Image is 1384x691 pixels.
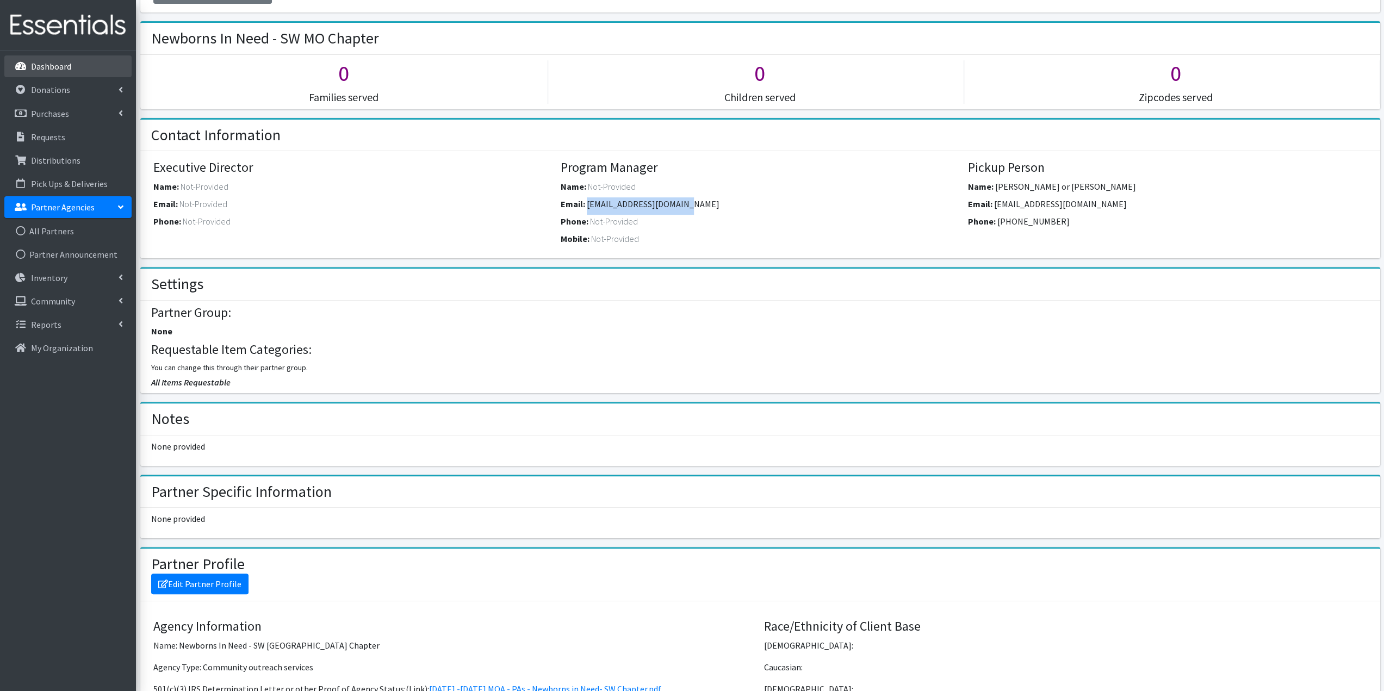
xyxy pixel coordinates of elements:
[587,198,719,209] span: [EMAIL_ADDRESS][DOMAIN_NAME]
[31,178,108,189] p: Pick Ups & Deliveries
[591,233,639,244] span: Not-Provided
[183,216,231,227] span: Not-Provided
[4,79,132,101] a: Donations
[151,305,1369,321] h4: Partner Group:
[561,197,585,210] label: Email:
[153,160,553,176] h4: Executive Director
[972,91,1380,104] h5: Zipcodes served
[151,29,379,48] h2: Newborns In Need - SW MO Chapter
[972,60,1380,86] h1: 0
[764,639,1367,652] p: [DEMOGRAPHIC_DATA]:
[153,180,179,193] label: Name:
[153,197,178,210] label: Email:
[151,362,1369,373] p: You can change this through their partner group.
[764,661,1367,674] p: Caucasian:
[31,296,75,307] p: Community
[4,126,132,148] a: Requests
[556,91,964,104] h5: Children served
[31,319,61,330] p: Reports
[4,103,132,124] a: Purchases
[31,108,69,119] p: Purchases
[151,377,231,388] span: All Items Requestable
[4,173,132,195] a: Pick Ups & Deliveries
[4,267,132,289] a: Inventory
[4,55,132,77] a: Dashboard
[31,272,67,283] p: Inventory
[968,215,996,228] label: Phone:
[140,91,548,104] h5: Families served
[179,198,227,209] span: Not-Provided
[31,61,71,72] p: Dashboard
[31,132,65,142] p: Requests
[151,275,203,294] h2: Settings
[151,325,172,338] label: None
[556,60,964,86] h1: 0
[153,661,756,674] p: Agency Type: Community outreach services
[561,180,586,193] label: Name:
[561,215,588,228] label: Phone:
[997,216,1070,227] span: [PHONE_NUMBER]
[764,619,1367,634] h4: Race/Ethnicity of Client Base
[140,60,548,86] h1: 0
[151,410,189,428] h2: Notes
[4,150,132,171] a: Distributions
[151,342,1369,358] h4: Requestable Item Categories:
[151,512,1369,525] p: None provided
[151,574,249,594] a: Edit Partner Profile
[151,440,1369,453] p: None provided
[4,290,132,312] a: Community
[561,160,960,176] h4: Program Manager
[31,202,95,213] p: Partner Agencies
[561,232,589,245] label: Mobile:
[968,160,1367,176] h4: Pickup Person
[153,639,756,652] p: Name: Newborns In Need - SW [GEOGRAPHIC_DATA] Chapter
[4,337,132,359] a: My Organization
[4,196,132,218] a: Partner Agencies
[31,155,80,166] p: Distributions
[181,181,228,192] span: Not-Provided
[995,181,1136,192] span: [PERSON_NAME] or [PERSON_NAME]
[4,220,132,242] a: All Partners
[151,555,245,574] h2: Partner Profile
[994,198,1127,209] span: [EMAIL_ADDRESS][DOMAIN_NAME]
[968,197,992,210] label: Email:
[588,181,636,192] span: Not-Provided
[153,215,181,228] label: Phone:
[968,180,994,193] label: Name:
[153,619,756,634] h4: Agency Information
[590,216,638,227] span: Not-Provided
[151,483,332,501] h2: Partner Specific Information
[31,84,70,95] p: Donations
[151,126,281,145] h2: Contact Information
[4,314,132,335] a: Reports
[31,343,93,353] p: My Organization
[4,244,132,265] a: Partner Announcement
[4,7,132,43] img: HumanEssentials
